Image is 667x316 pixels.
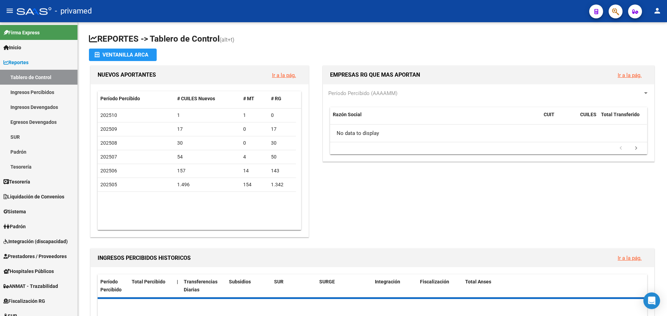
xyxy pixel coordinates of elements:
div: Open Intercom Messenger [643,292,660,309]
datatable-header-cell: # RG [268,91,296,106]
button: Ir a la pág. [612,69,647,82]
span: SUR [274,279,283,284]
span: (alt+t) [220,36,234,43]
div: 30 [177,139,238,147]
a: go to next page [629,145,643,152]
div: 30 [271,139,293,147]
datatable-header-cell: Período Percibido [98,91,174,106]
span: Total Transferido [601,112,640,117]
div: 50 [271,153,293,161]
span: 202505 [100,182,117,187]
div: 1.342 [271,181,293,189]
div: 54 [177,153,238,161]
mat-icon: menu [6,7,14,15]
span: Liquidación de Convenios [3,193,64,200]
span: Padrón [3,223,26,230]
div: 14 [243,167,265,175]
span: Período Percibido (AAAAMM) [328,90,397,96]
div: 1 [243,111,265,119]
datatable-header-cell: # CUILES Nuevos [174,91,241,106]
span: Fiscalización RG [3,297,45,305]
span: Prestadores / Proveedores [3,253,67,260]
span: Fiscalización [420,279,449,284]
datatable-header-cell: CUIT [541,107,577,130]
span: CUILES [580,112,596,117]
span: Integración [375,279,400,284]
div: 17 [271,125,293,133]
div: Ventanilla ARCA [94,49,151,61]
h1: REPORTES -> Tablero de Control [89,33,656,45]
span: # RG [271,96,281,101]
a: Ir a la pág. [618,72,642,78]
span: Integración (discapacidad) [3,238,68,245]
span: ANMAT - Trazabilidad [3,282,58,290]
datatable-header-cell: Fiscalización [417,274,462,297]
datatable-header-cell: Transferencias Diarias [181,274,226,297]
span: Inicio [3,44,21,51]
div: 154 [243,181,265,189]
div: 157 [177,167,238,175]
datatable-header-cell: Razón Social [330,107,541,130]
datatable-header-cell: CUILES [577,107,598,130]
span: 202510 [100,112,117,118]
datatable-header-cell: Integración [372,274,417,297]
button: Ir a la pág. [266,69,302,82]
span: Subsidios [229,279,251,284]
span: | [177,279,178,284]
span: Transferencias Diarias [184,279,217,292]
datatable-header-cell: Subsidios [226,274,271,297]
span: Total Anses [465,279,491,284]
div: 17 [177,125,238,133]
datatable-header-cell: Total Anses [462,274,642,297]
div: 1.496 [177,181,238,189]
div: 0 [243,125,265,133]
span: 202509 [100,126,117,132]
div: 1 [177,111,238,119]
span: Período Percibido [100,96,140,101]
div: 0 [243,139,265,147]
span: Razón Social [333,112,362,117]
datatable-header-cell: Total Percibido [129,274,174,297]
span: Sistema [3,208,26,215]
span: Firma Express [3,29,40,36]
div: 4 [243,153,265,161]
span: Hospitales Públicos [3,267,54,275]
span: # CUILES Nuevos [177,96,215,101]
datatable-header-cell: Total Transferido [598,107,647,130]
span: EMPRESAS RG QUE MAS APORTAN [330,71,420,78]
datatable-header-cell: SURGE [316,274,372,297]
span: Total Percibido [132,279,165,284]
span: 202507 [100,154,117,160]
div: 0 [271,111,293,119]
span: # MT [243,96,254,101]
a: go to previous page [614,145,627,152]
span: CUIT [544,112,554,117]
span: NUEVOS APORTANTES [98,71,156,78]
button: Ir a la pág. [612,251,647,264]
span: Tesorería [3,178,30,186]
div: 143 [271,167,293,175]
span: INGRESOS PERCIBIDOS HISTORICOS [98,255,191,261]
span: Período Percibido [100,279,122,292]
datatable-header-cell: # MT [240,91,268,106]
span: 202506 [100,168,117,173]
datatable-header-cell: | [174,274,181,297]
mat-icon: person [653,7,661,15]
datatable-header-cell: SUR [271,274,316,297]
span: 202508 [100,140,117,146]
span: Reportes [3,59,28,66]
a: Ir a la pág. [618,255,642,261]
span: - privamed [55,3,92,19]
button: Ventanilla ARCA [89,49,157,61]
a: Ir a la pág. [272,72,296,78]
div: No data to display [330,125,647,142]
datatable-header-cell: Período Percibido [98,274,129,297]
span: SURGE [319,279,335,284]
